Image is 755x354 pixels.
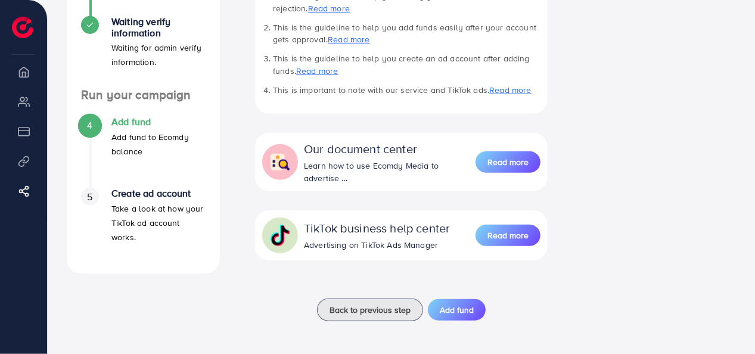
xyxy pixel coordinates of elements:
li: This is the guideline to help you create an ad account after adding funds. [273,52,540,77]
p: Waiting for admin verify information. [111,41,206,69]
div: Our document center [304,140,476,157]
img: collapse [269,225,291,246]
iframe: Chat [704,300,746,345]
img: collapse [269,151,291,173]
li: This is the guideline to help you add funds easily after your account gets approval. [273,21,540,46]
li: This is important to note with our service and TikTok ads. [273,84,540,96]
h4: Create ad account [111,188,206,199]
div: Learn how to use Ecomdy Media to advertise ... [304,160,476,184]
a: Read more [489,84,531,96]
span: 4 [87,119,92,132]
h4: Add fund [111,116,206,128]
img: logo [12,17,33,38]
a: Read more [476,223,540,247]
span: 5 [87,190,92,204]
p: Take a look at how your TikTok ad account works. [111,201,206,244]
a: Read more [328,33,369,45]
button: Read more [476,225,540,246]
a: Read more [308,2,350,14]
a: Read more [296,65,338,77]
span: Add fund [440,304,474,316]
a: Read more [476,150,540,174]
span: Back to previous step [330,304,411,316]
li: Add fund [67,116,220,188]
h4: Waiting verify information [111,16,206,39]
button: Read more [476,151,540,173]
li: Waiting verify information [67,16,220,88]
div: TikTok business help center [304,219,450,237]
p: Add fund to Ecomdy balance [111,130,206,159]
li: Create ad account [67,188,220,259]
span: Read more [487,229,529,241]
span: Read more [487,156,529,168]
button: Back to previous step [317,299,423,321]
div: Advertising on TikTok Ads Manager [304,239,450,251]
h4: Run your campaign [67,88,220,103]
button: Add fund [428,299,486,321]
